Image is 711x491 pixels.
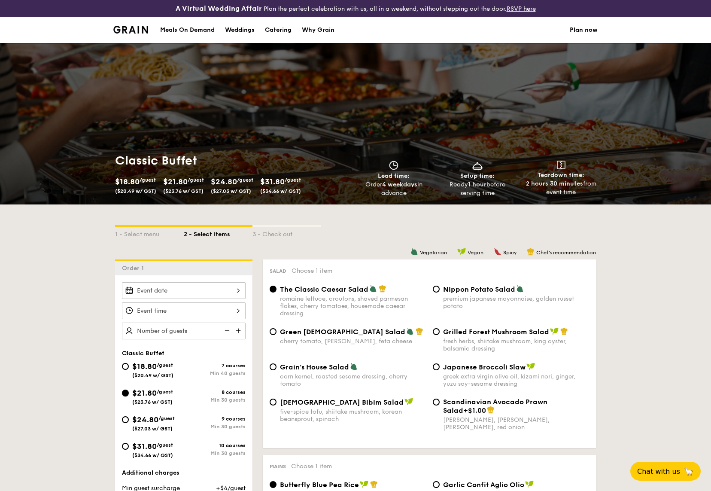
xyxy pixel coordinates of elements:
[285,177,301,183] span: /guest
[557,161,565,169] img: icon-teardown.65201eee.svg
[237,177,253,183] span: /guest
[526,180,583,187] strong: 2 hours 30 minutes
[184,389,246,395] div: 8 courses
[516,285,524,293] img: icon-vegetarian.fe4039eb.svg
[433,481,440,488] input: Garlic Confit Aglio Oliosuper garlicfied oil, slow baked cherry tomatoes, garden fresh thyme
[122,469,246,477] div: Additional charges
[292,267,332,274] span: Choose 1 item
[122,265,147,272] span: Order 1
[550,327,559,335] img: icon-vegan.f8ff3823.svg
[460,172,495,180] span: Setup time:
[416,327,423,335] img: icon-chef-hat.a58ddaea.svg
[637,467,680,476] span: Chat with us
[184,370,246,376] div: Min 40 guests
[132,372,173,378] span: ($20.49 w/ GST)
[439,180,516,198] div: Ready before serving time
[122,363,129,370] input: $18.80/guest($20.49 w/ GST)7 coursesMin 40 guests
[433,399,440,406] input: Scandinavian Avocado Prawn Salad+$1.00[PERSON_NAME], [PERSON_NAME], [PERSON_NAME], red onion
[370,480,378,488] img: icon-chef-hat.a58ddaea.svg
[443,373,589,387] div: greek extra virgin olive oil, kizami nori, ginger, yuzu soy-sesame dressing
[122,323,246,339] input: Number of guests
[280,363,349,371] span: Grain's House Salad
[404,398,413,406] img: icon-vegan.f8ff3823.svg
[463,406,486,415] span: +$1.00
[443,285,515,293] span: Nippon Potato Salad
[379,285,386,293] img: icon-chef-hat.a58ddaea.svg
[420,250,447,256] span: Vegetarian
[536,250,596,256] span: Chef's recommendation
[184,397,246,403] div: Min 30 guests
[184,424,246,430] div: Min 30 guests
[378,172,410,180] span: Lead time:
[113,26,148,34] img: Grain
[443,295,589,310] div: premium japanese mayonnaise, golden russet potato
[280,373,426,387] div: corn kernel, roasted sesame dressing, cherry tomato
[443,328,549,336] span: Grilled Forest Mushroom Salad
[113,26,148,34] a: Logotype
[443,363,526,371] span: Japanese Broccoli Slaw
[523,180,599,197] div: from event time
[225,17,255,43] div: Weddings
[132,452,173,458] span: ($34.66 w/ GST)
[220,323,233,339] img: icon-reduce.1d2dbef1.svg
[270,286,276,293] input: The Classic Caesar Saladromaine lettuce, croutons, shaved parmesan flakes, cherry tomatoes, house...
[155,17,220,43] a: Meals On Demand
[184,227,252,239] div: 2 - Select items
[132,442,157,451] span: $31.80
[122,302,246,319] input: Event time
[260,188,301,194] span: ($34.66 w/ GST)
[382,181,417,188] strong: 4 weekdays
[122,443,129,450] input: $31.80/guest($34.66 w/ GST)10 coursesMin 30 guests
[443,338,589,352] div: fresh herbs, shiitake mushroom, king oyster, balsamic dressing
[252,227,321,239] div: 3 - Check out
[132,388,157,398] span: $21.80
[443,416,589,431] div: [PERSON_NAME], [PERSON_NAME], [PERSON_NAME], red onion
[132,399,173,405] span: ($23.76 w/ GST)
[471,161,484,170] img: icon-dish.430c3a2e.svg
[443,398,547,415] span: Scandinavian Avocado Prawn Salad
[507,5,536,12] a: RSVP here
[487,406,495,414] img: icon-chef-hat.a58ddaea.svg
[355,180,432,198] div: Order in advance
[211,177,237,186] span: $24.80
[163,188,204,194] span: ($23.76 w/ GST)
[188,177,204,183] span: /guest
[360,480,368,488] img: icon-vegan.f8ff3823.svg
[457,248,466,256] img: icon-vegan.f8ff3823.svg
[443,481,524,489] span: Garlic Confit Aglio Olio
[468,181,486,188] strong: 1 hour
[410,248,418,256] img: icon-vegetarian.fe4039eb.svg
[220,17,260,43] a: Weddings
[184,442,246,448] div: 10 courses
[630,462,701,481] button: Chat with us🦙
[270,464,286,470] span: Mains
[132,426,173,432] span: ($27.03 w/ GST)
[350,363,358,370] img: icon-vegetarian.fe4039eb.svg
[122,390,129,396] input: $21.80/guest($23.76 w/ GST)8 coursesMin 30 guests
[280,328,405,336] span: Green [DEMOGRAPHIC_DATA] Salad
[538,171,584,179] span: Teardown time:
[270,268,286,274] span: Salad
[280,408,426,423] div: five-spice tofu, shiitake mushroom, korean beansprout, spinach
[270,399,276,406] input: [DEMOGRAPHIC_DATA] Bibim Saladfive-spice tofu, shiitake mushroom, korean beansprout, spinach
[280,481,359,489] span: Butterfly Blue Pea Rice
[122,350,164,357] span: Classic Buffet
[406,327,414,335] img: icon-vegetarian.fe4039eb.svg
[260,177,285,186] span: $31.80
[184,363,246,369] div: 7 courses
[433,286,440,293] input: Nippon Potato Saladpremium japanese mayonnaise, golden russet potato
[302,17,334,43] div: Why Grain
[525,480,534,488] img: icon-vegan.f8ff3823.svg
[369,285,377,293] img: icon-vegetarian.fe4039eb.svg
[280,338,426,345] div: cherry tomato, [PERSON_NAME], feta cheese
[122,282,246,299] input: Event date
[387,161,400,170] img: icon-clock.2db775ea.svg
[433,328,440,335] input: Grilled Forest Mushroom Saladfresh herbs, shiitake mushroom, king oyster, balsamic dressing
[122,416,129,423] input: $24.80/guest($27.03 w/ GST)9 coursesMin 30 guests
[176,3,262,14] h4: A Virtual Wedding Affair
[270,363,276,370] input: Grain's House Saladcorn kernel, roasted sesame dressing, cherry tomato
[211,188,251,194] span: ($27.03 w/ GST)
[560,327,568,335] img: icon-chef-hat.a58ddaea.svg
[115,177,140,186] span: $18.80
[468,250,483,256] span: Vegan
